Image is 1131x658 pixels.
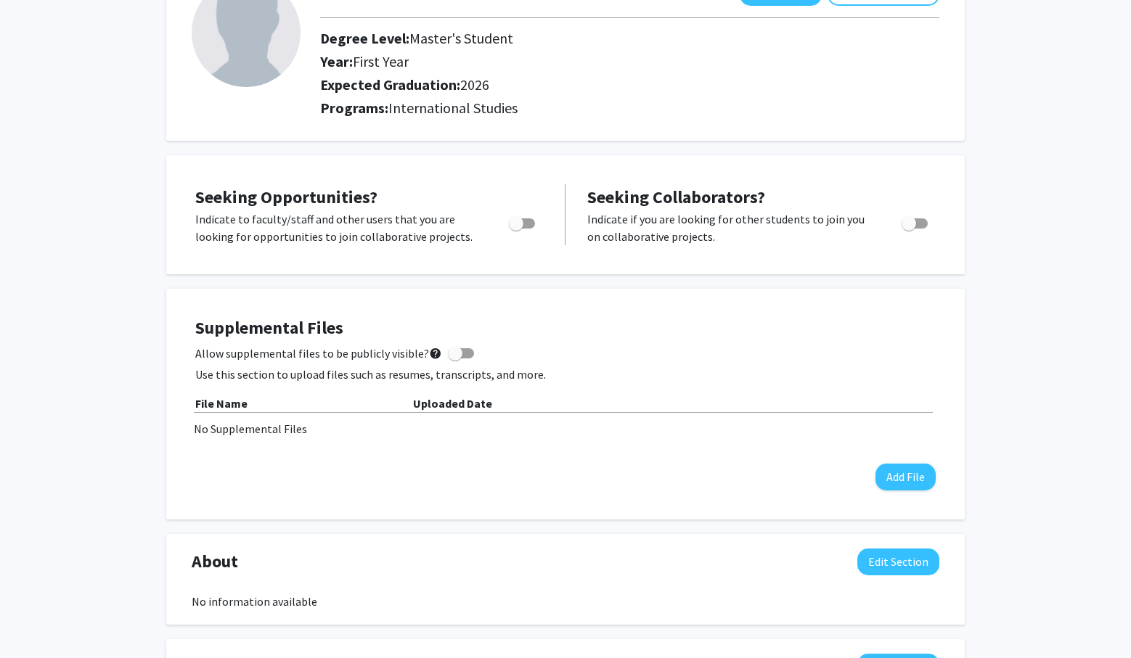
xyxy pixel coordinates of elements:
div: No Supplemental Files [194,420,937,437]
span: First Year [353,52,409,70]
span: Seeking Opportunities? [195,186,377,208]
div: Toggle [896,210,936,232]
span: 2026 [460,75,489,94]
p: Indicate if you are looking for other students to join you on collaborative projects. [587,210,874,245]
button: Edit About [857,548,939,575]
h4: Supplemental Files [195,318,936,339]
p: Use this section to upload files such as resumes, transcripts, and more. [195,366,936,383]
span: Seeking Collaborators? [587,186,765,208]
span: Master's Student [409,29,513,47]
h2: Expected Graduation: [320,76,814,94]
h2: Programs: [320,99,939,117]
p: Indicate to faculty/staff and other users that you are looking for opportunities to join collabor... [195,210,481,245]
button: Add File [875,464,936,490]
span: Allow supplemental files to be publicly visible? [195,345,442,362]
div: No information available [192,593,939,610]
b: Uploaded Date [413,396,492,411]
mat-icon: help [429,345,442,362]
iframe: Chat [11,593,62,647]
h2: Degree Level: [320,30,814,47]
b: File Name [195,396,248,411]
h2: Year: [320,53,814,70]
span: About [192,548,238,575]
span: International Studies [388,99,518,117]
div: Toggle [503,210,543,232]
